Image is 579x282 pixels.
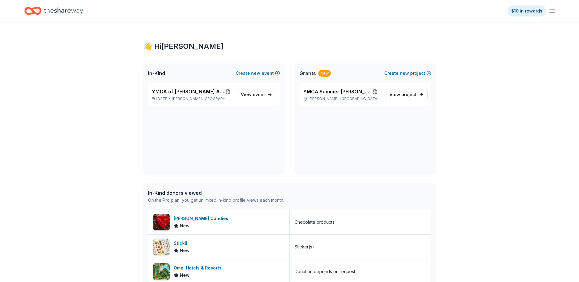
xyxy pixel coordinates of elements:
[148,197,284,204] div: On the Pro plan, you get unlimited in-kind profile views each month.
[241,91,265,98] span: View
[236,70,280,77] button: Createnewevent
[24,4,83,18] a: Home
[401,92,416,97] span: project
[148,189,284,197] div: In-Kind donors viewed
[172,96,232,101] span: [PERSON_NAME], [GEOGRAPHIC_DATA]
[237,89,276,100] a: View event
[303,96,381,101] p: [PERSON_NAME], [GEOGRAPHIC_DATA]
[400,70,409,77] span: new
[295,268,355,275] div: Donation depends on request
[152,96,232,101] p: [DATE] •
[152,88,225,95] span: YMCA of [PERSON_NAME] Annual Charity Auction
[295,243,314,251] div: Sticker(s)
[299,70,316,77] span: Grants
[153,263,170,280] img: Image for Omni Hotels & Resorts
[295,219,335,226] div: Chocolate products
[389,91,416,98] span: View
[148,70,165,77] span: In-Kind
[384,70,431,77] button: Createnewproject
[153,214,170,230] img: Image for Sarris Candies
[303,88,370,95] span: YMCA Summer [PERSON_NAME]
[385,89,428,100] a: View project
[174,240,190,247] div: Stickii
[174,264,224,272] div: Omni Hotels & Resorts
[153,239,170,255] img: Image for Stickii
[143,42,436,51] div: 👋 Hi [PERSON_NAME]
[508,5,546,16] a: $10 in rewards
[253,92,265,97] span: event
[174,215,231,222] div: [PERSON_NAME] Candies
[251,70,260,77] span: new
[180,272,190,279] span: New
[180,247,190,254] span: New
[180,222,190,230] span: New
[318,70,331,77] div: New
